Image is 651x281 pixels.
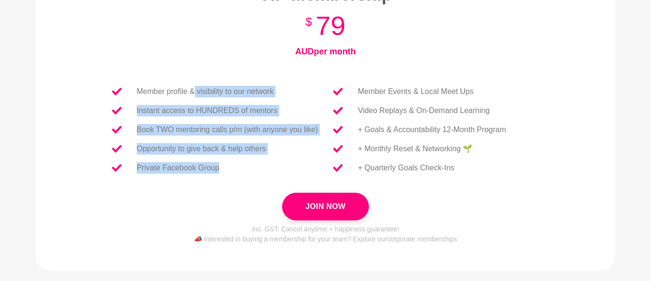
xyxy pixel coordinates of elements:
button: Join Now [282,193,369,220]
p: 📣 Interested in buying a membership for your team? Explore our [97,234,554,244]
a: corporate memberships [387,235,457,243]
p: + Goals & Accountability 12-Month Program [358,124,506,135]
p: Video Replays & On-Demand Learning [358,105,489,116]
p: Opportunity to give back & help others [137,143,266,155]
p: + Quarterly Goals Check-Ins [358,162,454,174]
p: Instant access to HUNDREDS of mentors [137,105,277,116]
p: Private Facebook Group [137,162,219,174]
p: Member Events & Local Meet Ups [358,86,474,97]
p: Member profile & visibility to our network [137,86,274,97]
p: Inc. GST. Cancel anytime + happiness guarantee! [97,224,554,234]
h4: AUD per month [97,46,554,57]
h3: 79 [97,9,554,42]
p: Book TWO mentoring calls p/m (with anyone you like) [137,124,318,135]
p: + Monthly Reset & Networking 🌱 [358,143,472,155]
